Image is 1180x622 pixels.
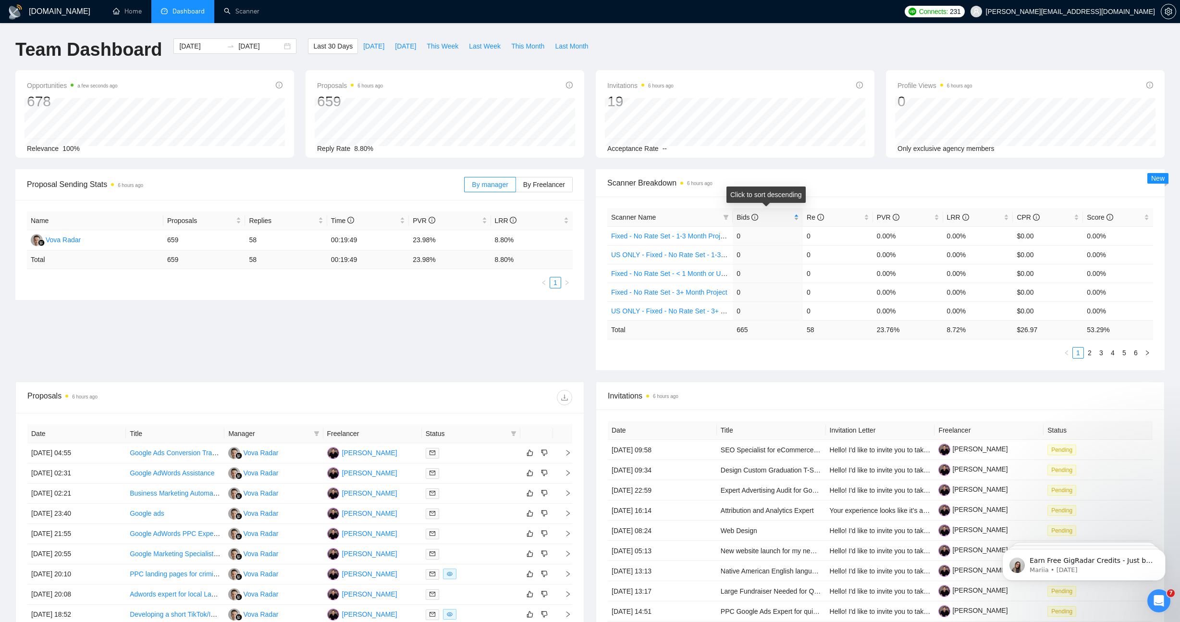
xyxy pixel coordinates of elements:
[611,251,764,259] a: US ONLY - Fixed - No Rate Set - 1-3 Month Project
[938,464,950,476] img: c1F4QjRmgdQ59vLCBux34IlpPyGLqVgNSydOcq0pEAETN54e3k0jp5ceDvU-wU6Kxr
[938,545,950,557] img: c1F4QjRmgdQ59vLCBux34IlpPyGLqVgNSydOcq0pEAETN54e3k0jp5ceDvU-wU6Kxr
[1047,485,1076,496] span: Pending
[541,590,548,598] span: dislike
[430,591,435,597] span: mail
[31,236,81,243] a: VRVova Radar
[1106,214,1113,221] span: info-circle
[550,277,561,288] li: 1
[523,181,565,188] span: By Freelancer
[354,145,373,152] span: 8.80%
[163,211,245,230] th: Proposals
[721,486,884,494] a: Expert Advertising Audit for Google and Meta Accounts
[663,145,667,152] span: --
[363,41,384,51] span: [DATE]
[228,570,278,577] a: VRVova Radar
[527,469,533,477] span: like
[238,41,282,51] input: End date
[817,214,824,221] span: info-circle
[950,6,960,17] span: 231
[648,83,674,88] time: 6 hours ago
[235,614,242,621] img: gigradar-bm.png
[1107,348,1118,358] a: 4
[737,213,758,221] span: Bids
[733,245,803,264] td: 0
[235,573,242,580] img: gigradar-bm.png
[430,510,435,516] span: mail
[130,530,287,537] a: Google AdWords PPC Expert (for Medicare Industry)
[962,214,969,221] span: info-circle
[555,41,588,51] span: Last Month
[327,549,397,557] a: JS[PERSON_NAME]
[721,608,946,615] a: PPC Google Ads Expert for quick training session (Brand Search + Display)
[877,213,899,221] span: PVR
[327,487,339,499] img: JS
[873,226,943,245] td: 0.00%
[539,487,550,499] button: dislike
[243,528,278,539] div: Vova Radar
[235,513,242,520] img: gigradar-bm.png
[228,508,240,520] img: VR
[430,551,435,557] span: mail
[228,548,240,560] img: VR
[541,550,548,558] span: dislike
[327,588,339,600] img: JS
[243,569,278,579] div: Vova Radar
[130,590,237,598] a: Adwords expert for local Lash Salon
[611,307,762,315] a: US ONLY - Fixed - No Rate Set - 3+ Month Project
[1047,445,1076,455] span: Pending
[430,531,435,536] span: mail
[113,7,142,15] a: homeHome
[495,217,517,224] span: LRR
[1047,446,1080,453] a: Pending
[314,431,320,436] span: filter
[947,213,969,221] span: LRR
[227,42,234,50] span: swap-right
[1130,347,1142,359] li: 6
[62,145,80,152] span: 100%
[511,41,544,51] span: This Month
[1073,348,1083,358] a: 1
[1017,213,1039,221] span: CPR
[472,181,508,188] span: By manager
[733,226,803,245] td: 0
[327,230,409,250] td: 00:19:49
[342,589,397,599] div: [PERSON_NAME]
[1144,350,1150,356] span: right
[227,42,234,50] span: to
[539,568,550,580] button: dislike
[342,508,397,519] div: [PERSON_NAME]
[243,609,278,620] div: Vova Radar
[611,232,729,240] a: Fixed - No Rate Set - 1-3 Month Project
[1084,348,1095,358] a: 2
[491,230,573,250] td: 8.80%
[421,38,464,54] button: This Week
[163,230,245,250] td: 659
[317,145,350,152] span: Reply Rate
[342,448,397,458] div: [PERSON_NAME]
[27,178,464,190] span: Proposal Sending Stats
[541,469,548,477] span: dislike
[723,214,729,220] span: filter
[430,450,435,456] span: mail
[539,467,550,479] button: dislike
[249,215,316,226] span: Replies
[1083,226,1153,245] td: 0.00%
[327,467,339,479] img: JS
[607,92,674,111] div: 19
[909,8,916,15] img: upwork-logo.png
[327,548,339,560] img: JS
[541,570,548,578] span: dislike
[938,506,1008,513] a: [PERSON_NAME]
[1161,4,1176,19] button: setting
[1047,526,1080,534] a: Pending
[1064,350,1069,356] span: left
[228,448,278,456] a: VRVova Radar
[539,508,550,519] button: dislike
[803,226,873,245] td: 0
[427,41,458,51] span: This Week
[938,585,950,597] img: c1F4QjRmgdQ59vLCBux34IlpPyGLqVgNSydOcq0pEAETN54e3k0jp5ceDvU-wU6Kxr
[1047,506,1080,514] a: Pending
[897,145,995,152] span: Only exclusive agency members
[1013,226,1083,245] td: $0.00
